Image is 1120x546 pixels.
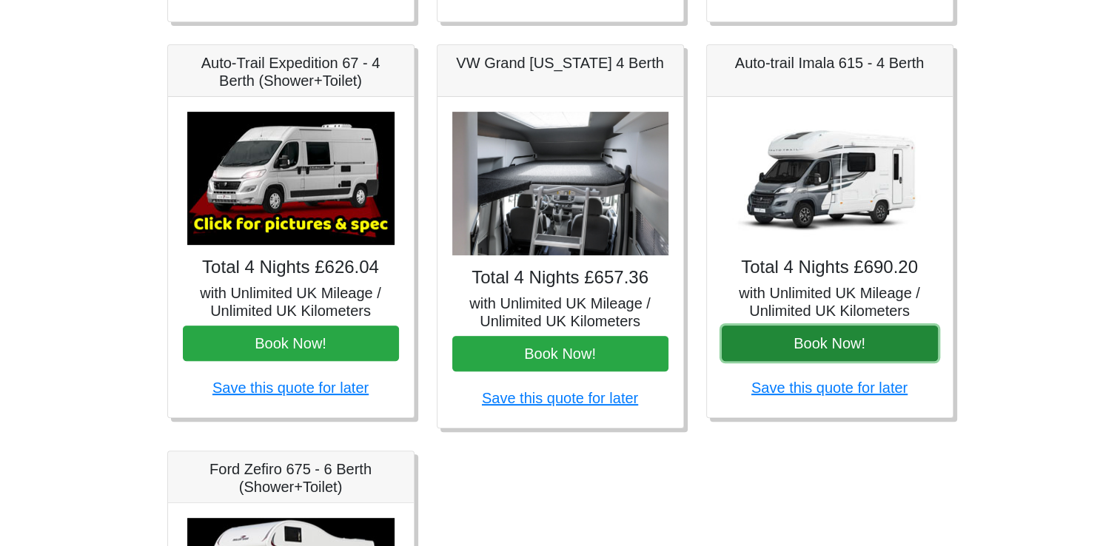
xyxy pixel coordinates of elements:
[722,326,938,361] button: Book Now!
[452,267,668,289] h4: Total 4 Nights £657.36
[722,257,938,278] h4: Total 4 Nights £690.20
[183,460,399,496] h5: Ford Zefiro 675 - 6 Berth (Shower+Toilet)
[452,54,668,72] h5: VW Grand [US_STATE] 4 Berth
[452,336,668,371] button: Book Now!
[726,112,933,245] img: Auto-trail Imala 615 - 4 Berth
[722,54,938,72] h5: Auto-trail Imala 615 - 4 Berth
[187,112,395,245] img: Auto-Trail Expedition 67 - 4 Berth (Shower+Toilet)
[722,284,938,320] h5: with Unlimited UK Mileage / Unlimited UK Kilometers
[482,390,638,406] a: Save this quote for later
[452,294,668,330] h5: with Unlimited UK Mileage / Unlimited UK Kilometers
[183,257,399,278] h4: Total 4 Nights £626.04
[751,380,908,396] a: Save this quote for later
[452,112,668,256] img: VW Grand California 4 Berth
[212,380,369,396] a: Save this quote for later
[183,284,399,320] h5: with Unlimited UK Mileage / Unlimited UK Kilometers
[183,326,399,361] button: Book Now!
[183,54,399,90] h5: Auto-Trail Expedition 67 - 4 Berth (Shower+Toilet)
